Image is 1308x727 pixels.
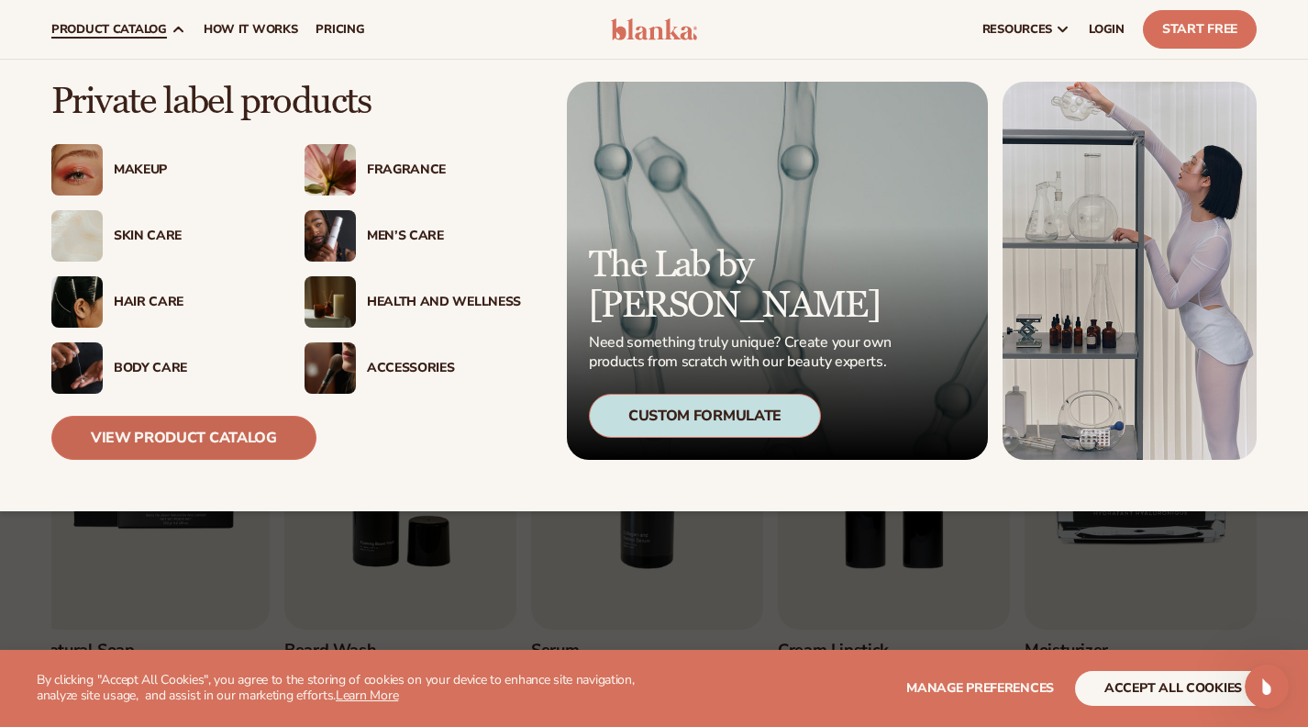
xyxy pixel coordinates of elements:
[1089,22,1125,37] span: LOGIN
[89,23,200,41] p: Active over [DATE]
[45,137,274,151] b: 20% Off Samples – [DATE] Only!
[51,342,103,394] img: Male hand applying moisturizer.
[51,210,103,262] img: Cream moisturizer swatch.
[51,144,268,196] a: Female with glitter eye makeup. Makeup
[367,361,521,376] div: Accessories
[30,486,337,532] input: Your email
[29,227,172,241] b: CODE: 20OFF24HRS
[567,82,988,460] a: Microscopic product formula. The Lab by [PERSON_NAME] Need something truly unique? Create your ow...
[322,7,355,40] div: Close
[51,210,268,262] a: Cream moisturizer swatch. Skin Care
[367,162,521,178] div: Fragrance
[305,342,356,394] img: Female with makeup brush.
[305,144,521,196] a: Pink blooming flower. Fragrance
[29,259,183,270] div: [PERSON_NAME] • Just now
[589,394,821,438] div: Custom Formulate
[305,210,356,262] img: Male holding moisturizer bottle.
[52,10,82,39] img: Profile image for Lee
[37,673,678,704] p: By clicking "Accept All Cookies", you agree to the storing of cookies on your device to enhance s...
[906,671,1054,706] button: Manage preferences
[114,162,268,178] div: Makeup
[114,229,268,244] div: Skin Care
[1143,10,1257,49] a: Start Free
[305,144,356,196] img: Pink blooming flower.
[316,22,364,37] span: pricing
[114,295,268,310] div: Hair Care
[51,144,103,196] img: Female with glitter eye makeup.
[204,22,298,37] span: How It Works
[51,22,167,37] span: product catalog
[589,245,897,326] p: The Lab by [PERSON_NAME]
[51,82,521,122] p: Private label products
[287,7,322,42] button: Home
[51,276,103,328] img: Female hair pulled back with clips.
[305,210,521,262] a: Male holding moisturizer bottle. Men’s Care
[305,276,356,328] img: Candles and incense on table.
[51,416,316,460] a: View Product Catalog
[89,9,208,23] h1: [PERSON_NAME]
[29,163,286,218] div: Try before you commit — get 20% off your sample order for the next 24 hours only. No strings atta...
[114,361,268,376] div: Body Care
[906,679,1054,697] span: Manage preferences
[311,579,340,609] button: Send a message…
[589,333,897,372] p: Need something truly unique? Create your own products from scratch with our beauty experts.
[12,7,47,42] button: go back
[51,276,268,328] a: Female hair pulled back with clips. Hair Care
[29,136,286,154] div: 🎉
[305,342,521,394] a: Female with makeup brush. Accessories
[367,295,521,310] div: Health And Wellness
[1003,82,1257,460] img: Female in lab with equipment.
[336,687,398,704] a: Learn More
[282,587,296,601] button: Emoji picker
[1075,671,1271,706] button: accept all cookies
[367,229,521,244] div: Men’s Care
[15,125,352,296] div: Lee says…
[305,276,521,328] a: Candles and incense on table. Health And Wellness
[15,125,301,255] div: 🎉20% Off Samples – [DATE] Only!Try before you commit — get 20% off your sample order for the next...
[1245,665,1289,709] iframe: Intercom live chat
[982,22,1052,37] span: resources
[51,342,268,394] a: Male hand applying moisturizer. Body Care
[611,18,697,40] img: logo
[19,533,348,565] textarea: Message…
